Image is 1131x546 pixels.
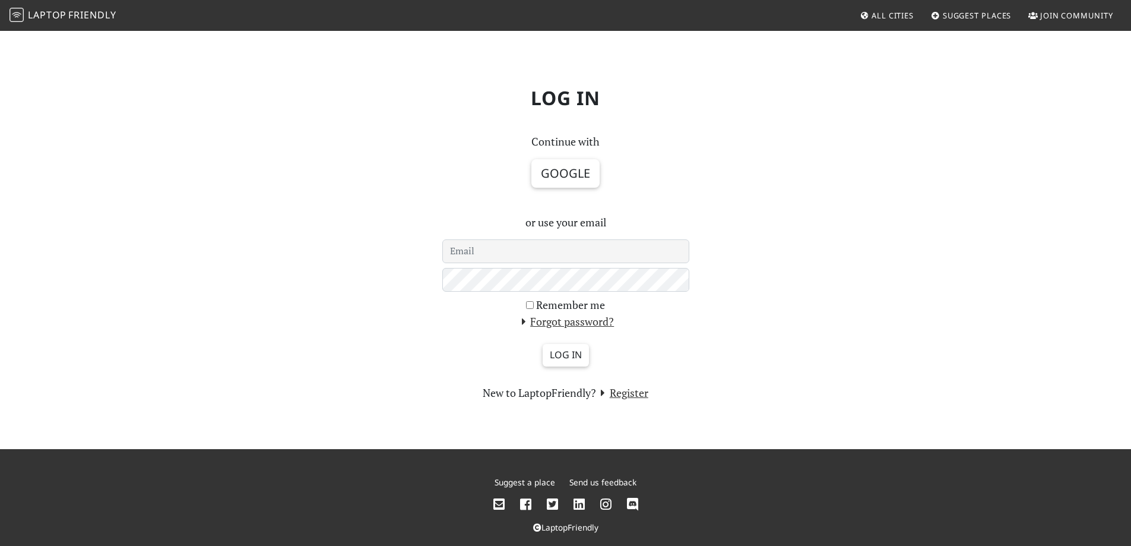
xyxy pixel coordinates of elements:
a: Forgot password? [517,314,614,329]
span: Laptop [28,8,66,21]
a: Send us feedback [569,476,636,488]
a: Suggest Places [926,5,1016,26]
span: Suggest Places [943,10,1012,21]
h1: Log in [174,77,958,119]
input: Email [442,239,689,263]
a: Join Community [1024,5,1118,26]
img: LaptopFriendly [9,8,24,22]
a: LaptopFriendly [533,522,598,533]
p: Continue with [442,133,689,150]
a: Register [596,386,648,400]
span: All Cities [872,10,914,21]
a: LaptopFriendly LaptopFriendly [9,5,116,26]
label: Remember me [536,296,605,314]
span: Friendly [68,8,116,21]
a: All Cities [855,5,918,26]
p: or use your email [442,214,689,231]
input: Log in [543,344,589,367]
section: New to LaptopFriendly? [442,384,689,402]
a: Suggest a place [495,476,555,488]
button: Google [531,159,600,188]
span: Join Community [1040,10,1113,21]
